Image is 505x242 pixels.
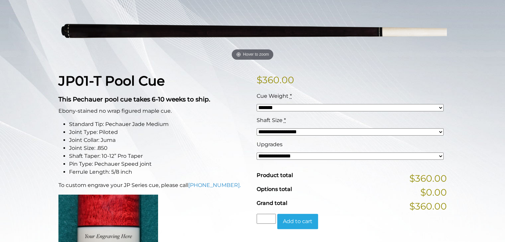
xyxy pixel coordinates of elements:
[257,117,283,123] span: Shaft Size
[257,74,262,86] span: $
[58,73,165,89] strong: JP01-T Pool Cue
[290,93,292,99] abbr: required
[69,136,249,144] li: Joint Collar: Juma
[284,117,286,123] abbr: required
[257,200,287,206] span: Grand total
[257,172,293,178] span: Product total
[58,95,210,103] strong: This Pechauer pool cue takes 6-10 weeks to ship.
[257,186,292,192] span: Options total
[409,199,447,213] span: $360.00
[69,128,249,136] li: Joint Type: Piloted
[69,120,249,128] li: Standard Tip: Pechauer Jade Medium
[58,107,249,115] p: Ebony-stained no wrap figured maple cue.
[188,182,241,188] a: [PHONE_NUMBER].
[420,185,447,199] span: $0.00
[257,141,283,148] span: Upgrades
[277,214,318,229] button: Add to cart
[69,144,249,152] li: Joint Size: .850
[69,168,249,176] li: Ferrule Length: 5/8 inch
[257,93,289,99] span: Cue Weight
[409,171,447,185] span: $360.00
[69,152,249,160] li: Shaft Taper: 10-12” Pro Taper
[257,74,294,86] bdi: 360.00
[58,181,249,189] p: To custom engrave your JP Series cue, please call
[69,160,249,168] li: Pin Type: Pechauer Speed joint
[257,214,276,224] input: Product quantity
